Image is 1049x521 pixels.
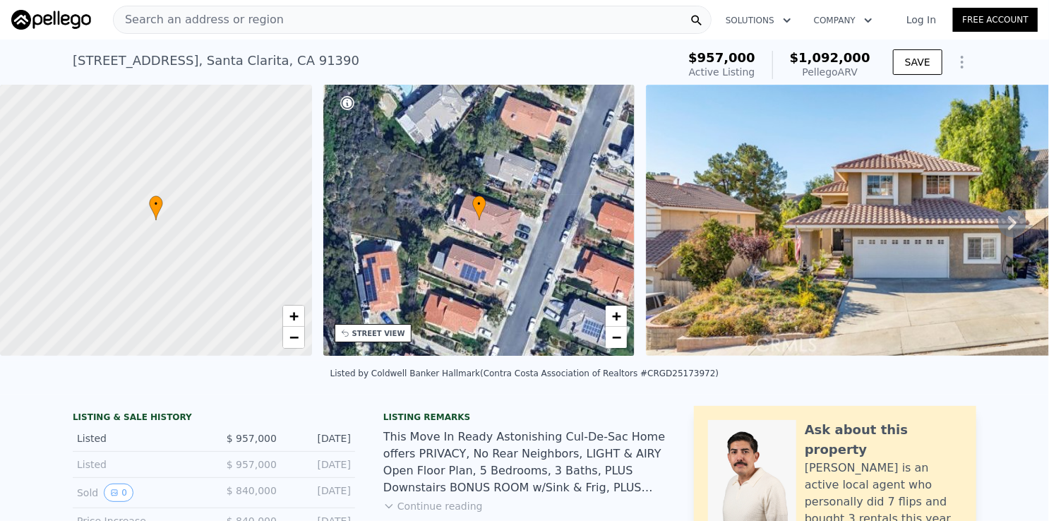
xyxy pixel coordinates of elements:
[227,485,277,496] span: $ 840,000
[606,327,627,348] a: Zoom out
[288,457,351,472] div: [DATE]
[790,65,870,79] div: Pellego ARV
[73,51,359,71] div: [STREET_ADDRESS] , Santa Clarita , CA 91390
[288,431,351,445] div: [DATE]
[77,457,203,472] div: Listed
[803,8,884,33] button: Company
[948,48,976,76] button: Show Options
[227,433,277,444] span: $ 957,000
[472,198,486,210] span: •
[283,306,304,327] a: Zoom in
[714,8,803,33] button: Solutions
[688,50,755,65] span: $957,000
[612,328,621,346] span: −
[383,412,666,423] div: Listing remarks
[114,11,284,28] span: Search an address or region
[383,429,666,496] div: This Move In Ready Astonishing Cul-De-Sac Home offers PRIVACY, No Rear Neighbors, LIGHT & AIRY Op...
[149,196,163,220] div: •
[73,412,355,426] div: LISTING & SALE HISTORY
[790,50,870,65] span: $1,092,000
[11,10,91,30] img: Pellego
[606,306,627,327] a: Zoom in
[805,420,962,460] div: Ask about this property
[352,328,405,339] div: STREET VIEW
[612,307,621,325] span: +
[77,431,203,445] div: Listed
[227,459,277,470] span: $ 957,000
[383,499,483,513] button: Continue reading
[893,49,942,75] button: SAVE
[689,66,755,78] span: Active Listing
[149,198,163,210] span: •
[104,484,133,502] button: View historical data
[472,196,486,220] div: •
[288,484,351,502] div: [DATE]
[953,8,1038,32] a: Free Account
[889,13,953,27] a: Log In
[283,327,304,348] a: Zoom out
[330,369,719,378] div: Listed by Coldwell Banker Hallmark (Contra Costa Association of Realtors #CRGD25173972)
[289,307,298,325] span: +
[289,328,298,346] span: −
[77,484,203,502] div: Sold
